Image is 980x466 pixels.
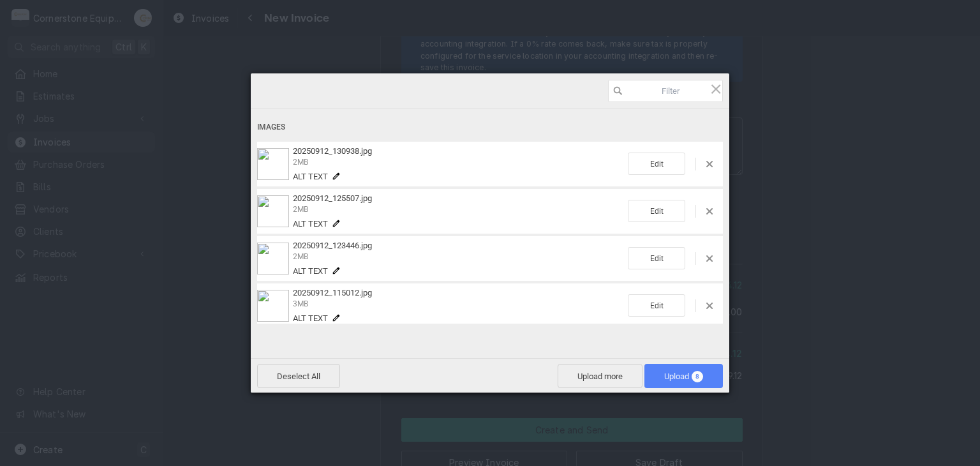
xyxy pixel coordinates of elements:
div: 20250912_123446.jpg [289,241,628,276]
span: 2MB [293,205,308,214]
img: fd1682e2-508f-49f8-9db2-4a6ca4c4302c [257,243,289,274]
span: Upload more [558,364,642,388]
span: 3MB [293,299,308,308]
span: Upload [664,372,703,381]
input: Filter [608,80,723,102]
span: Alt text [293,172,328,181]
span: Edit [628,153,685,175]
span: Alt text [293,219,328,229]
span: 20250912_125507.jpg [293,193,372,203]
span: Alt text [293,313,328,323]
span: Upload8 [644,364,723,388]
span: Edit [628,294,685,317]
span: Click here or hit ESC to close picker [709,82,723,96]
div: Images [257,116,723,139]
span: Deselect All [257,364,340,388]
span: Alt text [293,266,328,276]
span: 20250912_123446.jpg [293,241,372,250]
img: 67ad9874-49ba-487f-b9fb-4586c1cb88fa [257,195,289,227]
span: Edit [628,247,685,269]
img: fa2ea111-a497-4e8f-b43a-e45348e770fc [257,290,289,322]
img: 76741ff4-a750-48f3-9125-042641ad774b [257,148,289,180]
span: 20250912_115012.jpg [293,288,372,297]
div: 20250912_130938.jpg [289,146,628,181]
div: 20250912_125507.jpg [289,193,628,229]
span: 8 [692,371,703,382]
span: 20250912_130938.jpg [293,146,372,156]
span: 2MB [293,252,308,261]
span: Edit [628,200,685,222]
span: 2MB [293,158,308,167]
div: 20250912_115012.jpg [289,288,628,323]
